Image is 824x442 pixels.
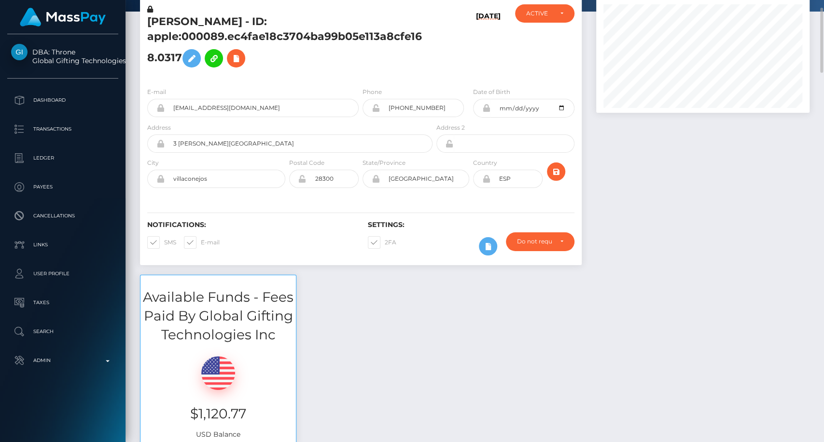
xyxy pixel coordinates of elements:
[20,8,106,27] img: MassPay Logo
[436,123,465,132] label: Address 2
[7,146,118,170] a: Ledger
[7,48,118,65] span: DBA: Throne Global Gifting Technologies Inc
[11,295,114,310] p: Taxes
[363,159,405,167] label: State/Province
[526,10,552,17] div: ACTIVE
[147,159,159,167] label: City
[363,88,382,96] label: Phone
[7,233,118,257] a: Links
[7,348,118,373] a: Admin
[7,320,118,344] a: Search
[517,238,552,245] div: Do not require
[201,356,235,390] img: USD.png
[11,122,114,136] p: Transactions
[368,236,396,249] label: 2FA
[11,238,114,252] p: Links
[7,204,118,228] a: Cancellations
[147,221,353,229] h6: Notifications:
[473,88,510,96] label: Date of Birth
[11,93,114,107] p: Dashboard
[11,151,114,165] p: Ledger
[11,44,28,60] img: Global Gifting Technologies Inc
[11,353,114,368] p: Admin
[147,88,166,96] label: E-mail
[289,159,324,167] label: Postal Code
[147,236,176,249] label: SMS
[7,262,118,286] a: User Profile
[476,12,501,76] h6: [DATE]
[7,175,118,199] a: Payees
[473,159,497,167] label: Country
[147,14,427,72] h5: [PERSON_NAME] - ID: apple:000089.ec4fae18c3704ba99b05e113a8cfe168.0317
[7,117,118,141] a: Transactions
[11,209,114,223] p: Cancellations
[11,324,114,339] p: Search
[11,267,114,281] p: User Profile
[184,236,220,249] label: E-mail
[7,291,118,315] a: Taxes
[148,404,289,423] h3: $1,120.77
[147,123,171,132] label: Address
[515,4,574,23] button: ACTIVE
[11,180,114,194] p: Payees
[7,88,118,112] a: Dashboard
[140,288,296,345] h3: Available Funds - Fees Paid By Global Gifting Technologies Inc
[368,221,574,229] h6: Settings:
[506,232,574,251] button: Do not require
